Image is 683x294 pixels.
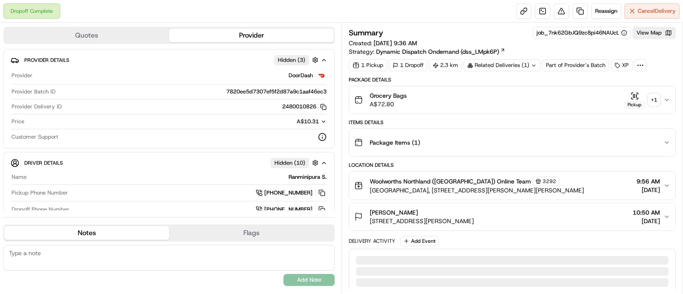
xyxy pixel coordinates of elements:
[226,88,327,96] span: 7820ee5d7307ef5f2d87a9c1aaf46ec3
[4,226,169,240] button: Notes
[400,236,438,246] button: Add Event
[12,88,55,96] span: Provider Batch ID
[370,91,407,100] span: Grocery Bags
[12,103,62,111] span: Provider Delivery ID
[271,157,321,168] button: Hidden (10)
[256,205,327,214] a: [PHONE_NUMBER]
[648,94,660,106] div: + 1
[349,203,675,230] button: [PERSON_NAME][STREET_ADDRESS][PERSON_NAME]10:50 AM[DATE]
[274,159,305,167] span: Hidden ( 10 )
[370,186,584,195] span: [GEOGRAPHIC_DATA], [STREET_ADDRESS][PERSON_NAME][PERSON_NAME]
[349,119,676,126] div: Items Details
[264,206,312,213] span: [PHONE_NUMBER]
[12,118,24,125] span: Price
[316,70,327,81] img: doordash_logo_v2.png
[12,72,32,79] span: Provider
[370,208,418,217] span: [PERSON_NAME]
[389,59,427,71] div: 1 Dropoff
[633,27,676,39] button: View Map
[625,92,660,108] button: Pickup+1
[349,39,417,47] span: Created:
[370,217,474,225] span: [STREET_ADDRESS][PERSON_NAME]
[537,29,627,37] button: job_7nk62GbJQ9zc8pi46NAUcL
[4,29,169,42] button: Quotes
[611,59,633,71] div: XP
[370,138,420,147] span: Package Items ( 1 )
[169,226,334,240] button: Flags
[12,189,68,197] span: Pickup Phone Number
[595,7,617,15] span: Reassign
[169,29,334,42] button: Provider
[633,217,660,225] span: [DATE]
[274,55,321,65] button: Hidden (3)
[591,3,621,19] button: Reassign
[289,72,313,79] span: DoorDash
[12,133,58,141] span: Customer Support
[30,173,327,181] div: Ranminipura S.
[11,53,327,67] button: Provider DetailsHidden (3)
[376,47,499,56] span: Dynamic Dispatch Ondemand (dss_LMpk6P)
[464,59,540,71] div: Related Deliveries (1)
[24,160,63,166] span: Driver Details
[349,59,387,71] div: 1 Pickup
[278,56,305,64] span: Hidden ( 3 )
[12,206,69,213] span: Dropoff Phone Number
[349,172,675,200] button: Woolworths Northland ([GEOGRAPHIC_DATA]) Online Team3292[GEOGRAPHIC_DATA], [STREET_ADDRESS][PERSO...
[349,29,383,37] h3: Summary
[636,186,660,194] span: [DATE]
[264,189,312,197] span: [PHONE_NUMBER]
[349,129,675,156] button: Package Items (1)
[282,103,327,111] button: 2480010826
[370,100,407,108] span: A$72.80
[11,156,327,170] button: Driver DetailsHidden (10)
[349,162,676,169] div: Location Details
[349,76,676,83] div: Package Details
[625,101,645,108] div: Pickup
[638,7,676,15] span: Cancel Delivery
[251,118,327,125] button: A$10.31
[370,177,531,186] span: Woolworths Northland ([GEOGRAPHIC_DATA]) Online Team
[543,178,556,185] span: 3292
[297,118,319,125] span: A$10.31
[349,47,505,56] div: Strategy:
[12,173,26,181] span: Name
[429,59,462,71] div: 2.3 km
[625,3,680,19] button: CancelDelivery
[625,92,645,108] button: Pickup
[633,208,660,217] span: 10:50 AM
[349,86,675,114] button: Grocery BagsA$72.80Pickup+1
[376,47,505,56] a: Dynamic Dispatch Ondemand (dss_LMpk6P)
[24,57,69,64] span: Provider Details
[256,188,327,198] a: [PHONE_NUMBER]
[349,238,395,245] div: Delivery Activity
[636,177,660,186] span: 9:56 AM
[374,39,417,47] span: [DATE] 9:36 AM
